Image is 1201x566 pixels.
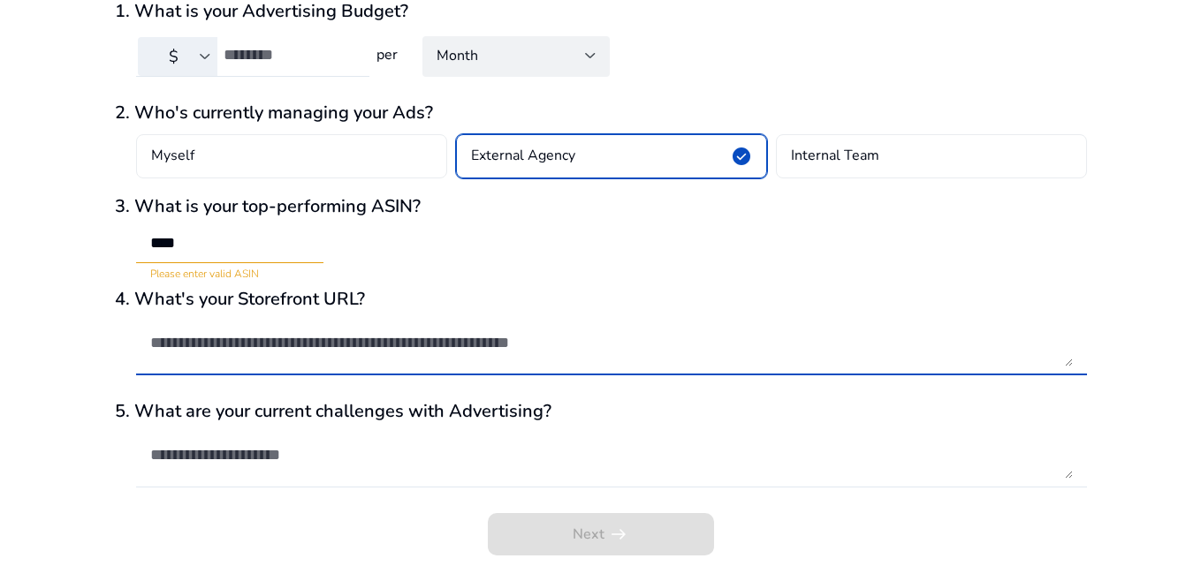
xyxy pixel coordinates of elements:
h3: 4. What's your Storefront URL? [115,289,1087,310]
h3: 3. What is your top-performing ASIN? [115,196,1087,217]
h4: per [369,47,401,64]
h3: 2. Who's currently managing your Ads? [115,102,1087,124]
h4: External Agency [471,146,575,167]
h4: Internal Team [791,146,879,167]
h3: 5. What are your current challenges with Advertising? [115,401,1087,422]
h4: Myself [151,146,194,167]
span: check_circle [731,146,752,167]
h3: 1. What is your Advertising Budget? [115,1,1087,22]
mat-error: Please enter valid ASIN [150,263,309,282]
span: Month [437,46,478,65]
span: $ [169,46,179,67]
